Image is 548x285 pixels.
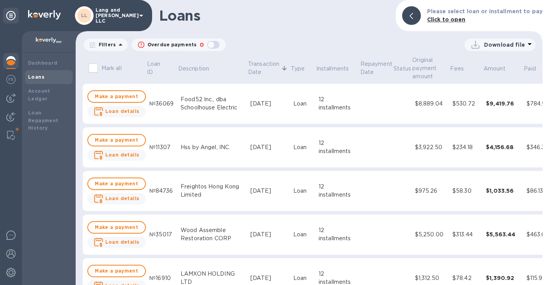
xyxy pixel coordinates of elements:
span: Description [178,65,219,73]
span: Type [291,65,315,73]
b: Loan details [105,108,140,114]
h1: Loans [159,7,390,24]
p: Loan ID [147,60,167,76]
p: Paid [524,65,536,73]
div: $530.72 [452,100,480,108]
b: Account Ledger [28,88,50,102]
button: Loan details [87,193,146,204]
span: Make a payment [94,92,139,101]
div: №35017 [149,230,174,239]
p: Download file [484,41,525,49]
button: Make a payment [87,265,146,277]
p: Original payment amount [412,56,438,81]
div: $1,390.92 [486,274,520,282]
p: Transaction Date [248,60,279,76]
img: Foreign exchange [6,75,16,84]
div: $3,922.50 [415,143,446,151]
div: 12 installments [319,139,356,155]
button: Loan details [87,237,146,248]
div: $313.44 [452,230,480,239]
div: $234.18 [452,143,480,151]
div: 12 installments [319,95,356,112]
div: №36069 [149,100,174,108]
div: $78.42 [452,274,480,282]
p: Overdue payments [147,41,197,48]
b: Loan details [105,195,140,201]
div: 12 installments [319,183,356,199]
div: $8,889.04 [415,100,446,108]
span: Make a payment [94,223,139,232]
p: Installments [316,65,349,73]
span: Original payment amount [412,56,449,81]
button: Make a payment [87,221,146,234]
div: $5,563.44 [486,230,520,238]
span: Transaction Date [248,60,289,76]
p: Amount [484,65,505,73]
div: $1,033.56 [486,187,520,195]
div: $975.26 [415,187,446,195]
div: Hss by Angel, INC. [181,143,244,151]
p: Fees [450,65,464,73]
div: $9,419.76 [486,100,520,107]
b: Loans [28,74,44,80]
button: Make a payment [87,178,146,190]
b: Loan details [105,239,140,245]
div: $4,156.68 [486,143,520,151]
div: №84736 [149,187,174,195]
span: Paid [524,65,546,73]
p: Status [394,65,411,73]
p: Lang and [PERSON_NAME] LLC [96,7,135,24]
button: Make a payment [87,90,146,103]
b: Loan Repayment History [28,110,59,131]
button: Make a payment [87,134,146,146]
img: Logo [28,10,61,19]
div: $1,312.50 [415,274,446,282]
div: Loan [293,187,312,195]
div: [DATE] [250,230,287,239]
b: Dashboard [28,60,58,66]
b: LL [81,12,88,18]
b: Loan details [105,152,140,158]
div: [DATE] [250,143,287,151]
div: $5,250.00 [415,230,446,239]
div: Freightos Hong Kong Limited [181,183,244,199]
b: Please select loan or installment to pay [427,8,543,14]
span: Make a payment [94,179,139,188]
b: Click to open [427,16,466,23]
div: №16910 [149,274,174,282]
div: Loan [293,143,312,151]
p: Type [291,65,305,73]
div: $58.30 [452,187,480,195]
div: [DATE] [250,274,287,282]
p: Mark all [101,64,122,72]
p: 0 [200,41,204,49]
span: Amount [484,65,516,73]
p: Filters [96,41,116,48]
button: Loan details [87,106,146,117]
div: [DATE] [250,187,287,195]
button: Loan details [87,150,146,161]
p: Repayment Date [360,60,392,76]
span: Fees [450,65,474,73]
div: Unpin categories [3,8,19,23]
div: №11307 [149,143,174,151]
span: Make a payment [94,266,139,276]
div: Loan [293,274,312,282]
div: Food52 Inc., dba Schoolhouse Electric [181,95,244,112]
div: [DATE] [250,100,287,108]
span: Installments [316,65,359,73]
div: Wood Assemble Restoration CORP [181,226,244,243]
p: Description [178,65,209,73]
span: Make a payment [94,135,139,145]
div: 12 installments [319,226,356,243]
span: Loan ID [147,60,177,76]
div: Loan [293,100,312,108]
button: Overdue payments0 [132,39,226,51]
div: Loan [293,230,312,239]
